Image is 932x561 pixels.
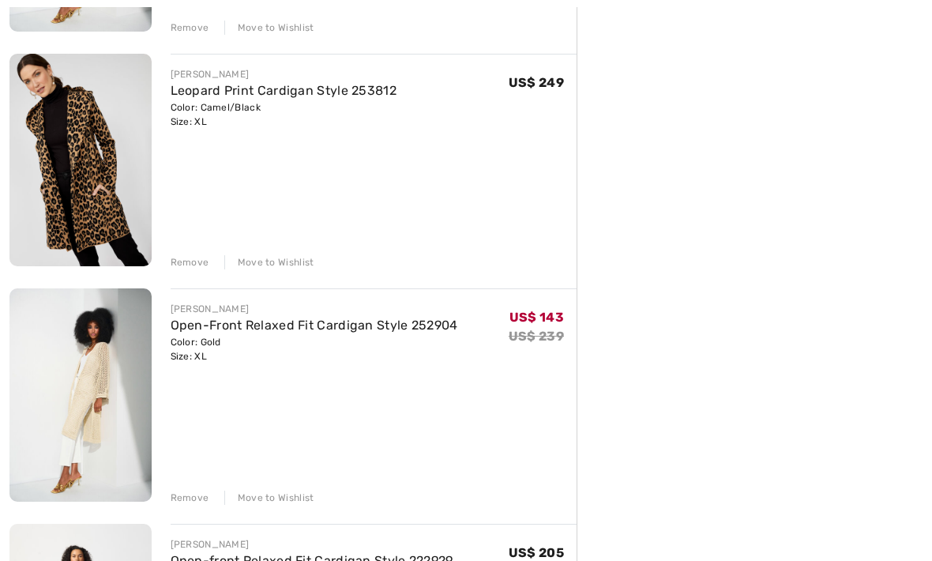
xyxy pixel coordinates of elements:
img: Open-Front Relaxed Fit Cardigan Style 252904 [9,289,152,502]
div: Remove [171,21,209,36]
span: US$ 249 [509,76,564,91]
img: Leopard Print Cardigan Style 253812 [9,55,152,267]
div: [PERSON_NAME] [171,68,397,82]
span: US$ 143 [509,311,564,326]
div: [PERSON_NAME] [171,303,458,317]
s: US$ 239 [509,329,564,345]
a: Leopard Print Cardigan Style 253812 [171,84,397,99]
div: Color: Camel/Black Size: XL [171,101,397,130]
div: Move to Wishlist [224,491,314,506]
a: Open-Front Relaxed Fit Cardigan Style 252904 [171,318,458,333]
div: Color: Gold Size: XL [171,336,458,364]
div: Remove [171,256,209,270]
div: Remove [171,491,209,506]
div: [PERSON_NAME] [171,538,453,552]
span: US$ 205 [509,546,564,561]
div: Move to Wishlist [224,256,314,270]
div: Move to Wishlist [224,21,314,36]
